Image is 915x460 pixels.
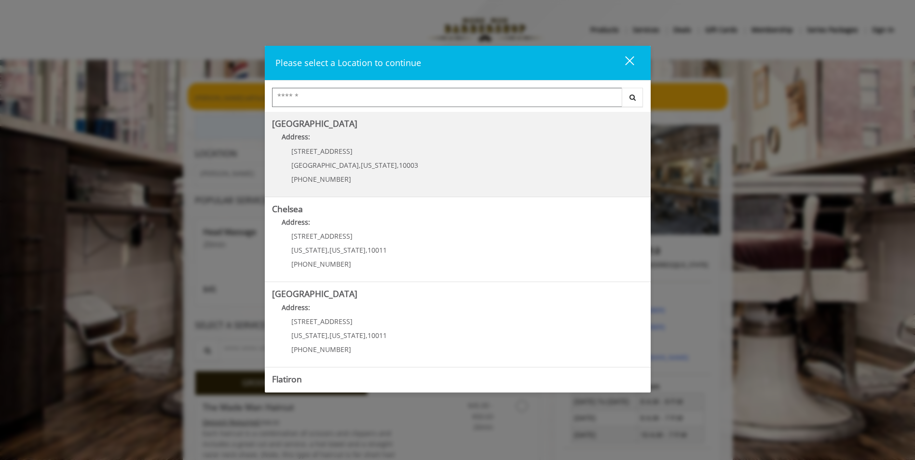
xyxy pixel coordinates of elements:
[291,147,353,156] span: [STREET_ADDRESS]
[291,259,351,269] span: [PHONE_NUMBER]
[607,53,640,73] button: close dialog
[282,217,310,227] b: Address:
[361,161,397,170] span: [US_STATE]
[366,331,368,340] span: ,
[329,331,366,340] span: [US_STATE]
[397,161,399,170] span: ,
[368,331,387,340] span: 10011
[272,88,622,107] input: Search Center
[329,245,366,255] span: [US_STATE]
[282,132,310,141] b: Address:
[614,55,633,70] div: close dialog
[291,161,359,170] span: [GEOGRAPHIC_DATA]
[272,288,357,299] b: [GEOGRAPHIC_DATA]
[399,161,418,170] span: 10003
[328,245,329,255] span: ,
[272,118,357,129] b: [GEOGRAPHIC_DATA]
[282,388,310,397] b: Address:
[272,88,643,112] div: Center Select
[291,331,328,340] span: [US_STATE]
[272,203,303,215] b: Chelsea
[366,245,368,255] span: ,
[627,94,638,101] i: Search button
[291,175,351,184] span: [PHONE_NUMBER]
[368,245,387,255] span: 10011
[291,231,353,241] span: [STREET_ADDRESS]
[282,303,310,312] b: Address:
[359,161,361,170] span: ,
[328,331,329,340] span: ,
[272,373,302,385] b: Flatiron
[291,245,328,255] span: [US_STATE]
[291,345,351,354] span: [PHONE_NUMBER]
[275,57,421,68] span: Please select a Location to continue
[291,317,353,326] span: [STREET_ADDRESS]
